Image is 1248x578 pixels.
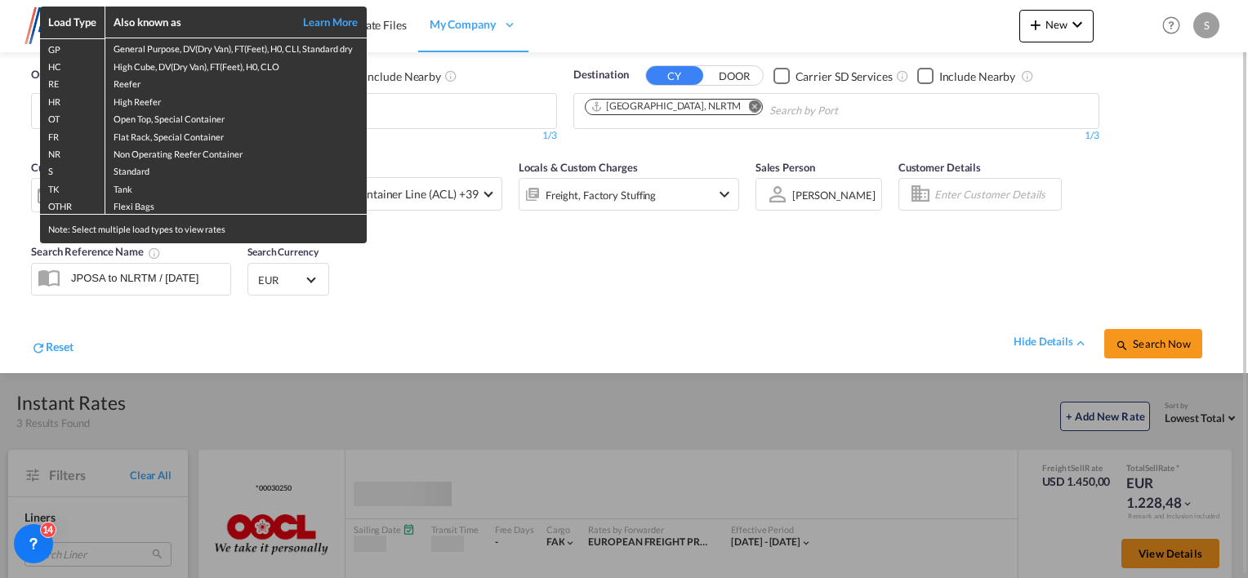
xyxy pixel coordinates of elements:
[40,7,105,38] th: Load Type
[105,127,367,144] td: Flat Rack, Special Container
[105,38,367,56] td: General Purpose, DV(Dry Van), FT(Feet), H0, CLI, Standard dry
[114,15,285,29] div: Also known as
[40,179,105,196] td: TK
[40,161,105,178] td: S
[40,144,105,161] td: NR
[40,56,105,73] td: HC
[105,56,367,73] td: High Cube, DV(Dry Van), FT(Feet), H0, CLO
[40,38,105,56] td: GP
[40,109,105,126] td: OT
[105,196,367,214] td: Flexi Bags
[105,73,367,91] td: Reefer
[105,91,367,109] td: High Reefer
[105,179,367,196] td: Tank
[105,109,367,126] td: Open Top, Special Container
[40,73,105,91] td: RE
[105,144,367,161] td: Non Operating Reefer Container
[40,91,105,109] td: HR
[40,196,105,214] td: OTHR
[105,161,367,178] td: Standard
[40,127,105,144] td: FR
[285,15,359,29] a: Learn More
[40,215,367,243] div: Note: Select multiple load types to view rates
